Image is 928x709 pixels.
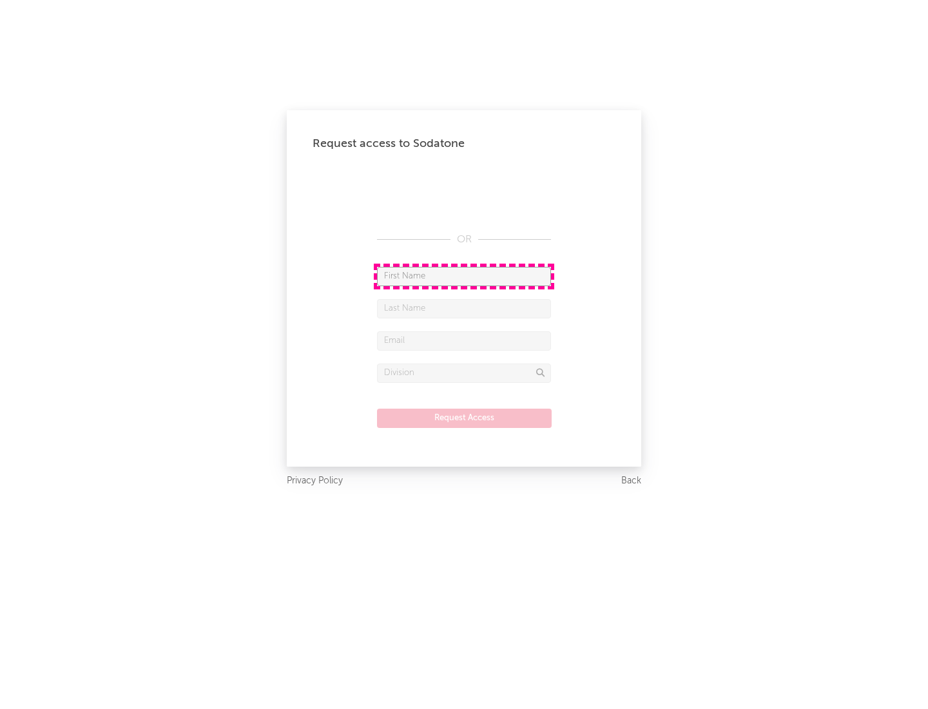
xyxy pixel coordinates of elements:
[377,331,551,351] input: Email
[621,473,641,489] a: Back
[287,473,343,489] a: Privacy Policy
[377,232,551,248] div: OR
[377,267,551,286] input: First Name
[377,409,552,428] button: Request Access
[377,364,551,383] input: Division
[313,136,615,151] div: Request access to Sodatone
[377,299,551,318] input: Last Name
